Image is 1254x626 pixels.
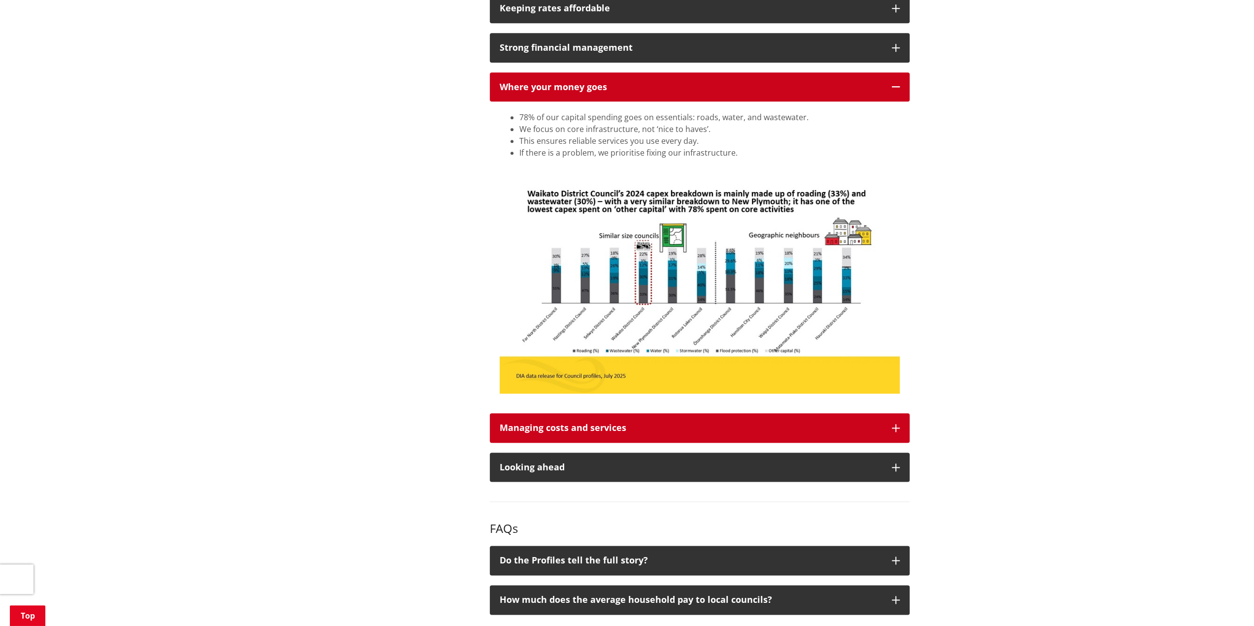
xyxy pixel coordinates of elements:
li: We focus on core infrastructure, not ‘nice to haves’. [519,123,900,135]
div: Do the Profiles tell the full story? [500,556,882,565]
button: Looking ahead [490,453,910,482]
button: Where your money goes [490,72,910,102]
div: Strong financial management [500,43,882,53]
button: Managing costs and services [490,413,910,443]
div: Keeping rates affordable [500,3,882,13]
div: Managing costs and services [500,423,882,433]
button: Do the Profiles tell the full story? [490,546,910,575]
button: How much does the average household pay to local councils? [490,585,910,615]
h3: FAQs [490,522,910,536]
div: Where your money goes [500,82,882,92]
a: Top [10,605,45,626]
li: If there is a problem, we prioritise fixing our infrastructure. [519,147,900,159]
li: This ensures reliable services you use every day. [519,135,900,147]
iframe: Messenger Launcher [1209,585,1244,620]
div: How much does the average household pay to local councils? [500,595,882,605]
button: Strong financial management [490,33,910,63]
li: 78% of our capital spending goes on essentials: roads, water, and wastewater. [519,111,900,123]
div: Looking ahead [500,462,882,472]
img: Where the money goes [500,168,900,394]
